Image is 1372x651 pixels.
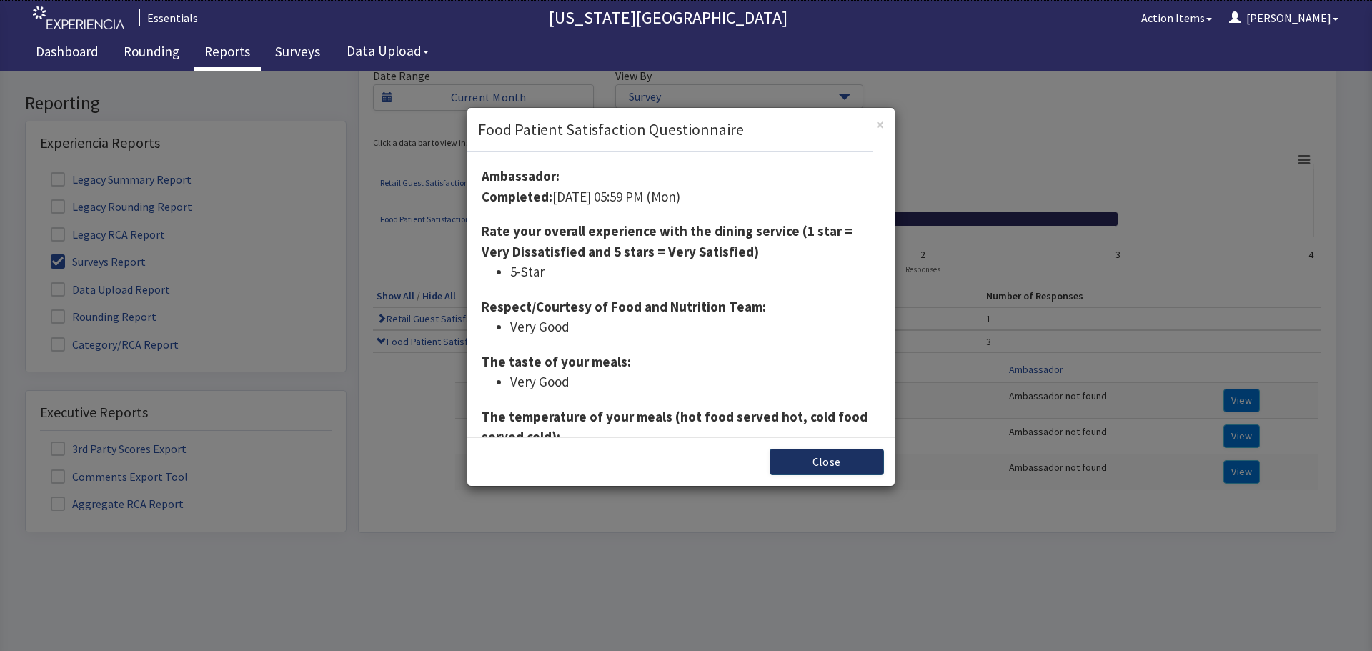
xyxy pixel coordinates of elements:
span: × [876,44,884,63]
button: [PERSON_NAME] [1221,4,1347,32]
strong: Ambassador: [482,96,560,113]
div: [DATE] 05:59 PM (Mon) [478,91,884,139]
li: Very Good [510,245,880,266]
a: Surveys [264,36,331,71]
button: Action Items [1133,4,1221,32]
a: Reports [194,36,261,71]
button: Close [770,377,884,404]
li: Very Good [510,300,880,321]
div: Essentials [139,9,198,26]
li: 5-Star [510,190,880,211]
h3: Food Patient Satisfaction Questionnaire [478,47,876,69]
button: Close [876,46,884,61]
strong: Rate your overall experience with the dining service (1 star = Very Dissatisfied and 5 stars = Ve... [482,151,852,189]
p: [US_STATE][GEOGRAPHIC_DATA] [204,6,1133,29]
button: Data Upload [338,38,437,64]
strong: The temperature of your meals (hot food served hot, cold food served cold): [482,337,868,374]
img: experiencia_logo.png [33,6,124,30]
strong: The taste of your meals: [482,282,631,299]
strong: Completed: [482,116,552,134]
a: Rounding [113,36,190,71]
strong: Respect/Courtesy of Food and Nutrition Team: [482,227,766,244]
a: Dashboard [25,36,109,71]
